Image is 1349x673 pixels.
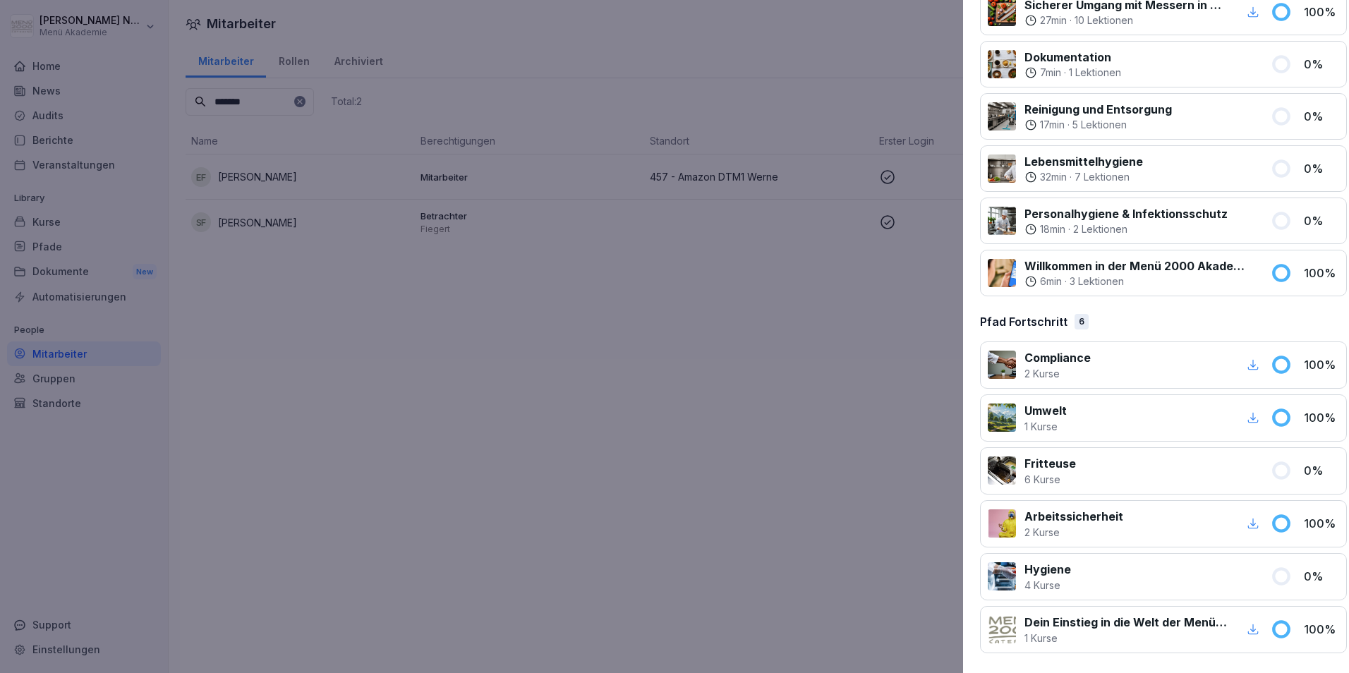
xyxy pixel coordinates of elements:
[1040,13,1067,28] p: 27 min
[1024,402,1067,419] p: Umwelt
[1024,561,1071,578] p: Hygiene
[1024,419,1067,434] p: 1 Kurse
[1024,13,1227,28] div: ·
[1304,4,1339,20] p: 100 %
[1024,66,1121,80] div: ·
[1024,101,1172,118] p: Reinigung und Entsorgung
[1075,170,1130,184] p: 7 Lektionen
[1040,66,1061,80] p: 7 min
[1304,515,1339,532] p: 100 %
[1024,274,1254,289] div: ·
[1304,356,1339,373] p: 100 %
[1024,472,1076,487] p: 6 Kurse
[1024,49,1121,66] p: Dokumentation
[1040,222,1065,236] p: 18 min
[1024,153,1143,170] p: Lebensmittelhygiene
[1040,274,1062,289] p: 6 min
[1075,13,1133,28] p: 10 Lektionen
[1040,170,1067,184] p: 32 min
[1024,525,1123,540] p: 2 Kurse
[1304,56,1339,73] p: 0 %
[1304,212,1339,229] p: 0 %
[1024,631,1227,645] p: 1 Kurse
[1304,621,1339,638] p: 100 %
[1069,66,1121,80] p: 1 Lektionen
[1040,118,1065,132] p: 17 min
[1024,614,1227,631] p: Dein Einstieg in die Welt der Menü 2000 Akademie
[1072,118,1127,132] p: 5 Lektionen
[1024,455,1076,472] p: Fritteuse
[1073,222,1127,236] p: 2 Lektionen
[1024,170,1143,184] div: ·
[1024,366,1091,381] p: 2 Kurse
[1024,222,1228,236] div: ·
[1304,108,1339,125] p: 0 %
[1304,568,1339,585] p: 0 %
[1024,118,1172,132] div: ·
[1304,409,1339,426] p: 100 %
[1024,257,1254,274] p: Willkommen in der Menü 2000 Akademie mit Bounti!
[1070,274,1124,289] p: 3 Lektionen
[980,313,1067,330] p: Pfad Fortschritt
[1075,314,1089,329] div: 6
[1304,265,1339,281] p: 100 %
[1024,205,1228,222] p: Personalhygiene & Infektionsschutz
[1024,349,1091,366] p: Compliance
[1304,160,1339,177] p: 0 %
[1024,578,1071,593] p: 4 Kurse
[1024,508,1123,525] p: Arbeitssicherheit
[1304,462,1339,479] p: 0 %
